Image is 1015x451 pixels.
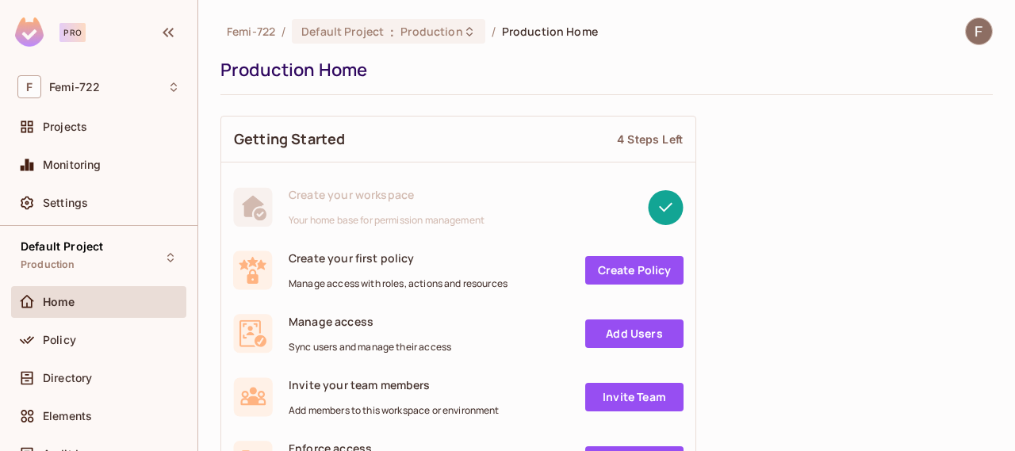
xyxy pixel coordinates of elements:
[492,24,496,39] li: /
[15,17,44,47] img: SReyMgAAAABJRU5ErkJggg==
[234,129,345,149] span: Getting Started
[17,75,41,98] span: F
[301,24,384,39] span: Default Project
[282,24,285,39] li: /
[59,23,86,42] div: Pro
[585,383,684,411] a: Invite Team
[289,214,485,227] span: Your home base for permission management
[289,404,500,417] span: Add members to this workspace or environment
[227,24,275,39] span: the active workspace
[49,81,100,94] span: Workspace: Femi-722
[43,296,75,308] span: Home
[43,120,87,133] span: Projects
[43,197,88,209] span: Settings
[585,319,684,348] a: Add Users
[43,410,92,422] span: Elements
[43,372,92,384] span: Directory
[289,250,507,266] span: Create your first policy
[617,132,683,147] div: 4 Steps Left
[585,256,684,285] a: Create Policy
[21,258,75,271] span: Production
[966,18,992,44] img: Femi Asimolowo
[289,341,451,354] span: Sync users and manage their access
[43,159,101,171] span: Monitoring
[220,58,985,82] div: Production Home
[289,314,451,329] span: Manage access
[389,25,395,38] span: :
[400,24,462,39] span: Production
[43,334,76,346] span: Policy
[502,24,598,39] span: Production Home
[21,240,103,253] span: Default Project
[289,377,500,392] span: Invite your team members
[289,187,485,202] span: Create your workspace
[289,277,507,290] span: Manage access with roles, actions and resources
